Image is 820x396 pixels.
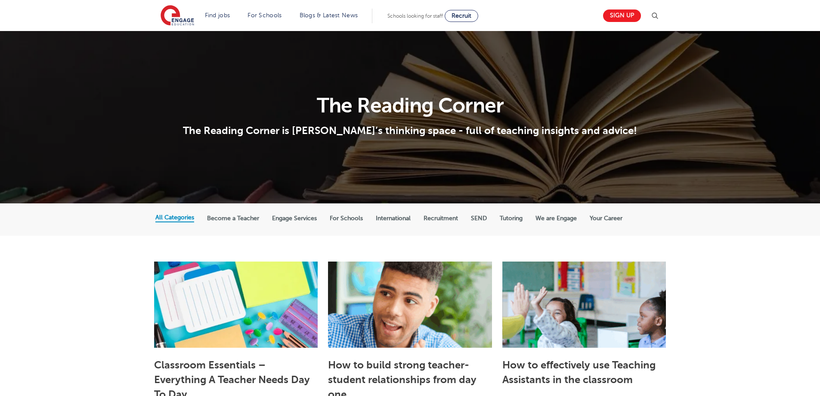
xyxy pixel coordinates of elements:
[445,10,478,22] a: Recruit
[387,13,443,19] span: Schools looking for staff
[500,215,523,222] label: Tutoring
[471,215,487,222] label: SEND
[155,214,194,221] label: All Categories
[535,215,577,222] label: We are Engage
[248,12,282,19] a: For Schools
[424,215,458,222] label: Recruitment
[590,215,622,222] label: Your Career
[207,215,259,222] label: Become a Teacher
[300,12,358,19] a: Blogs & Latest News
[502,359,656,386] a: How to effectively use Teaching Assistants in the classroom
[272,215,317,222] label: Engage Services
[376,215,411,222] label: International
[155,95,665,116] h1: The Reading Corner
[155,124,665,137] p: The Reading Corner is [PERSON_NAME]’s thinking space - full of teaching insights and advice!
[330,215,363,222] label: For Schools
[161,5,194,27] img: Engage Education
[205,12,230,19] a: Find jobs
[452,12,471,19] span: Recruit
[603,9,641,22] a: Sign up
